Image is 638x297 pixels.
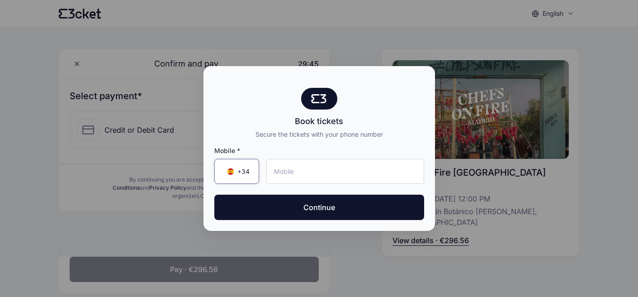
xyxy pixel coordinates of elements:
[214,195,424,220] button: Continue
[266,159,424,184] input: Mobile
[255,115,383,128] div: Book tickets
[214,159,259,184] div: Country Code Selector
[214,146,424,155] span: Mobile *
[237,167,250,176] span: +34
[255,129,383,139] div: Secure the tickets with your phone number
